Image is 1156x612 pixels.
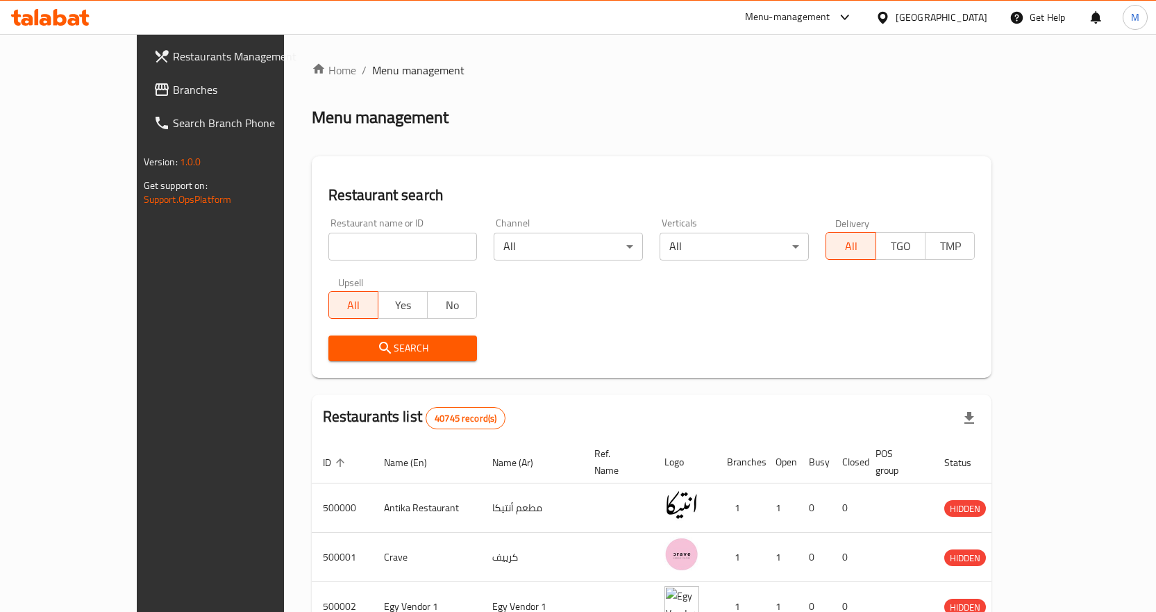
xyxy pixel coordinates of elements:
[312,62,356,78] a: Home
[944,501,986,517] span: HIDDEN
[180,153,201,171] span: 1.0.0
[144,176,208,195] span: Get support on:
[312,106,449,129] h2: Menu management
[826,232,876,260] button: All
[716,483,764,533] td: 1
[944,454,989,471] span: Status
[882,236,920,256] span: TGO
[312,62,992,78] nav: breadcrumb
[433,295,471,315] span: No
[831,441,864,483] th: Closed
[798,533,831,582] td: 0
[492,454,551,471] span: Name (Ar)
[373,533,481,582] td: Crave
[764,441,798,483] th: Open
[798,441,831,483] th: Busy
[876,232,925,260] button: TGO
[335,295,373,315] span: All
[664,488,699,522] img: Antika Restaurant
[835,218,870,228] label: Delivery
[372,62,464,78] span: Menu management
[173,48,319,65] span: Restaurants Management
[944,549,986,566] div: HIDDEN
[745,9,830,26] div: Menu-management
[944,500,986,517] div: HIDDEN
[426,407,505,429] div: Total records count
[173,115,319,131] span: Search Branch Phone
[427,291,477,319] button: No
[1131,10,1139,25] span: M
[716,533,764,582] td: 1
[764,533,798,582] td: 1
[328,336,478,361] button: Search
[373,483,481,533] td: Antika Restaurant
[142,106,330,140] a: Search Branch Phone
[953,402,986,435] div: Export file
[173,81,319,98] span: Branches
[494,233,643,260] div: All
[312,483,373,533] td: 500000
[328,233,478,260] input: Search for restaurant name or ID..
[896,10,987,25] div: [GEOGRAPHIC_DATA]
[481,533,583,582] td: كرييف
[144,153,178,171] span: Version:
[831,483,864,533] td: 0
[338,277,364,287] label: Upsell
[832,236,870,256] span: All
[931,236,969,256] span: TMP
[944,550,986,566] span: HIDDEN
[144,190,232,208] a: Support.OpsPlatform
[481,483,583,533] td: مطعم أنتيكا
[426,412,505,425] span: 40745 record(s)
[664,537,699,572] img: Crave
[798,483,831,533] td: 0
[142,40,330,73] a: Restaurants Management
[925,232,975,260] button: TMP
[312,533,373,582] td: 500001
[876,445,916,479] span: POS group
[362,62,367,78] li: /
[716,441,764,483] th: Branches
[142,73,330,106] a: Branches
[328,291,378,319] button: All
[594,445,637,479] span: Ref. Name
[831,533,864,582] td: 0
[764,483,798,533] td: 1
[378,291,428,319] button: Yes
[653,441,716,483] th: Logo
[340,340,467,357] span: Search
[660,233,809,260] div: All
[384,454,445,471] span: Name (En)
[328,185,975,206] h2: Restaurant search
[323,406,506,429] h2: Restaurants list
[323,454,349,471] span: ID
[384,295,422,315] span: Yes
